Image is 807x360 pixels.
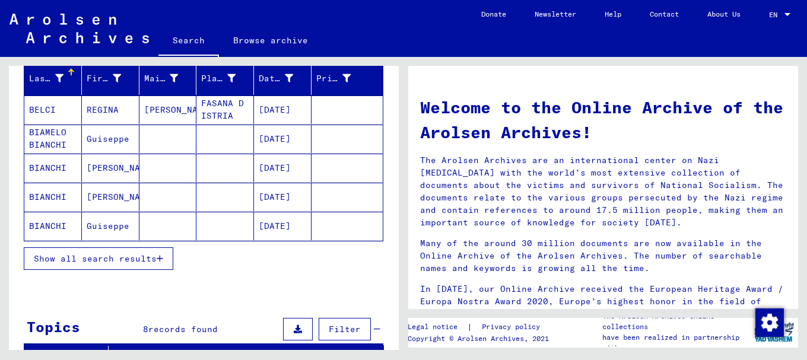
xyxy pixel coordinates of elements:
[201,69,253,88] div: Place of Birth
[148,324,218,334] span: records found
[82,183,139,211] mat-cell: [PERSON_NAME]
[316,72,351,85] div: Prisoner #
[82,125,139,153] mat-cell: Guiseppe
[196,62,254,95] mat-header-cell: Place of Birth
[408,321,467,333] a: Legal notice
[312,62,383,95] mat-header-cell: Prisoner #
[408,333,554,344] p: Copyright © Arolsen Archives, 2021
[259,69,311,88] div: Date of Birth
[139,95,197,124] mat-cell: [PERSON_NAME]
[24,154,82,182] mat-cell: BIANCHI
[9,14,149,43] img: Arolsen_neg.svg
[319,318,371,340] button: Filter
[82,154,139,182] mat-cell: [PERSON_NAME]
[420,95,786,145] h1: Welcome to the Online Archive of the Arolsen Archives!
[24,212,82,240] mat-cell: BIANCHI
[34,253,157,264] span: Show all search results
[24,62,82,95] mat-header-cell: Last Name
[87,69,139,88] div: First Name
[143,324,148,334] span: 8
[254,212,312,240] mat-cell: [DATE]
[408,321,554,333] div: |
[254,125,312,153] mat-cell: [DATE]
[144,69,196,88] div: Maiden Name
[259,72,293,85] div: Date of Birth
[24,125,82,153] mat-cell: BIAMELO BIANCHI
[27,316,80,337] div: Topics
[769,11,782,19] span: EN
[420,283,786,320] p: In [DATE], our Online Archive received the European Heritage Award / Europa Nostra Award 2020, Eu...
[329,324,361,334] span: Filter
[29,72,63,85] div: Last Name
[82,62,139,95] mat-header-cell: First Name
[254,95,312,124] mat-cell: [DATE]
[316,69,368,88] div: Prisoner #
[254,62,312,95] mat-header-cell: Date of Birth
[254,183,312,211] mat-cell: [DATE]
[219,26,322,55] a: Browse archive
[87,72,121,85] div: First Name
[254,154,312,182] mat-cell: [DATE]
[472,321,554,333] a: Privacy policy
[82,212,139,240] mat-cell: Guiseppe
[201,72,236,85] div: Place of Birth
[29,69,81,88] div: Last Name
[82,95,139,124] mat-cell: REGINA
[420,154,786,229] p: The Arolsen Archives are an international center on Nazi [MEDICAL_DATA] with the world’s most ext...
[755,308,783,336] div: Change consent
[196,95,254,124] mat-cell: FASANA D ISTRIA
[752,317,796,347] img: yv_logo.png
[24,183,82,211] mat-cell: BIANCHI
[602,332,749,353] p: have been realized in partnership with
[139,62,197,95] mat-header-cell: Maiden Name
[420,237,786,275] p: Many of the around 30 million documents are now available in the Online Archive of the Arolsen Ar...
[24,247,173,270] button: Show all search results
[755,308,784,337] img: Change consent
[24,95,82,124] mat-cell: BELCI
[158,26,219,57] a: Search
[602,311,749,332] p: The Arolsen Archives online collections
[144,72,179,85] div: Maiden Name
